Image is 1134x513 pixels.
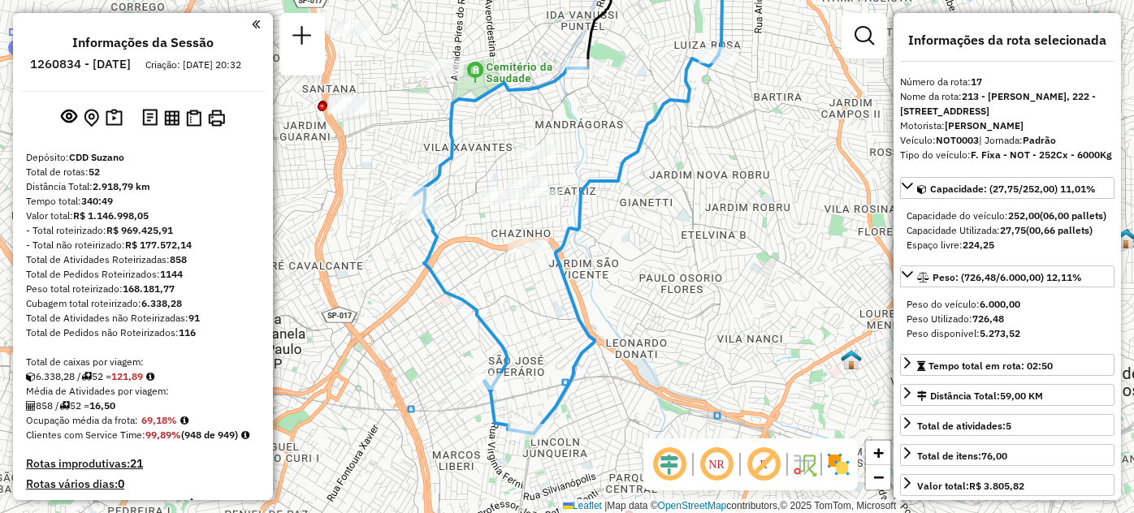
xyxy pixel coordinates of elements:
strong: 858 [170,253,187,265]
span: | [604,500,607,511]
div: Total de Pedidos não Roteirizados: [26,325,260,340]
strong: 76,00 [981,450,1007,462]
a: Peso: (726,48/6.000,00) 12,11% [900,265,1115,287]
i: Total de Atividades [26,401,36,411]
div: 858 / 52 = [26,399,260,413]
strong: 91 [188,312,200,324]
i: Meta Caixas/viagem: 159,70 Diferença: -37,81 [146,372,154,382]
div: Total de Pedidos Roteirizados: [26,267,260,282]
div: Map data © contributors,© 2025 TomTom, Microsoft [559,499,900,513]
strong: 27,75 [1000,224,1026,236]
strong: 252,00 [1008,209,1040,222]
strong: 99,89% [145,429,181,441]
strong: 6.338,28 [141,297,182,309]
div: Capacidade do veículo: [907,209,1108,223]
div: Cubagem total roteirizado: [26,296,260,311]
h4: Informações da rota selecionada [900,32,1115,48]
strong: 116 [179,326,196,338]
h4: Pedidos com prazo: [26,498,179,511]
strong: Padrão [1023,134,1056,146]
strong: 21 [130,456,143,471]
a: Clique aqui para minimizar o painel [252,15,260,33]
div: Valor total: [26,209,260,223]
h4: Rotas improdutivas: [26,457,260,471]
h4: Rotas vários dias: [26,477,260,491]
div: Atividade não roteirizada - ERIKA CAVALCANTE DE [516,145,556,162]
img: DS Teste [841,349,862,370]
button: Imprimir Rotas [205,106,228,130]
strong: 52 [89,166,100,178]
strong: 726,48 [972,313,1004,325]
strong: R$ 1.146.998,05 [73,209,149,222]
i: Total de rotas [59,401,70,411]
strong: -> NR 4 [141,497,179,511]
button: Exibir sessão original [58,105,80,131]
span: Peso do veículo: [907,298,1020,310]
span: Peso: (726,48/6.000,00) 12,11% [933,271,1082,283]
div: Capacidade Utilizada: [907,223,1108,238]
span: Ocultar deslocamento [650,445,689,484]
div: Total de Atividades não Roteirizadas: [26,311,260,325]
div: Total de itens: [917,449,1007,463]
div: - Total roteirizado: [26,223,260,238]
strong: 224,25 [963,239,994,251]
a: OpenStreetMap [658,500,727,511]
div: Atividade não roteirizada - DINALVA PEREIRA [328,97,369,113]
div: Atividade não roteirizada - MUINO E CIA LTDA [423,60,464,76]
strong: R$ 177.572,14 [125,239,192,251]
button: Logs desbloquear sessão [139,106,161,131]
strong: CDD Suzano [69,151,124,163]
a: Total de itens:76,00 [900,444,1115,466]
div: Espaço livre: [907,238,1108,252]
span: Clientes com Service Time: [26,429,145,441]
span: Exibir rótulo [744,445,783,484]
div: Tempo total: [26,194,260,209]
h4: Informações da Sessão [72,35,214,50]
strong: 17 [971,75,982,88]
div: Atividade não roteirizada - SAULO WANDERLEY DIAS [508,238,548,254]
strong: 16,50 [89,399,115,412]
button: Painel de Sugestão [102,106,126,131]
div: Atividade não roteirizada - ADEGA E DISTRIBUIDORA CAIUBY LTDA [405,203,445,219]
button: Visualizar relatório de Roteirização [161,106,183,128]
div: Criação: [DATE] 20:32 [139,58,248,72]
div: Distância Total: [917,389,1043,403]
span: | Jornada: [979,134,1056,146]
strong: 121,89 [111,370,143,382]
strong: 0 [118,476,124,491]
div: Capacidade: (27,75/252,00) 11,01% [900,202,1115,259]
strong: 1144 [160,268,183,280]
div: Total de rotas: [26,165,260,179]
div: - Total não roteirizado: [26,238,260,252]
strong: 5 [1006,420,1011,432]
span: 59,00 KM [1000,390,1043,402]
a: Total de atividades:5 [900,414,1115,436]
strong: NOT0003 [936,134,979,146]
div: Atividade não roteirizada - GOLD VALLE COMERCIO [508,175,548,192]
div: Número da rota: [900,75,1115,89]
div: Atividade não roteirizada - COMERCIAL VILA JACUI [334,20,374,37]
strong: 5.273,52 [980,327,1020,339]
button: Visualizar Romaneio [183,106,205,130]
h6: 1260834 - [DATE] [30,57,131,71]
div: Média de Atividades por viagem: [26,384,260,399]
div: Valor total: [917,479,1024,494]
strong: (06,00 pallets) [1040,209,1106,222]
div: Tipo do veículo: [900,148,1115,162]
div: Nome da rota: [900,89,1115,119]
strong: F. Fixa - NOT - 252Cx - 6000Kg [971,149,1112,161]
a: Zoom in [866,441,890,465]
a: Nova sessão e pesquisa [286,19,318,56]
img: Fluxo de ruas [791,451,817,477]
strong: 213 - [PERSON_NAME], 222 - [STREET_ADDRESS] [900,90,1096,117]
strong: 168.181,77 [123,282,175,295]
span: − [873,467,884,487]
div: Depósito: [26,150,260,165]
a: Valor total:R$ 3.805,82 [900,474,1115,496]
div: 6.338,28 / 52 = [26,369,260,384]
img: Exibir/Ocultar setores [825,451,851,477]
strong: (00,66 pallets) [1026,224,1093,236]
strong: 43 [128,497,141,511]
strong: 340:49 [81,195,113,207]
div: Motorista: [900,119,1115,133]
